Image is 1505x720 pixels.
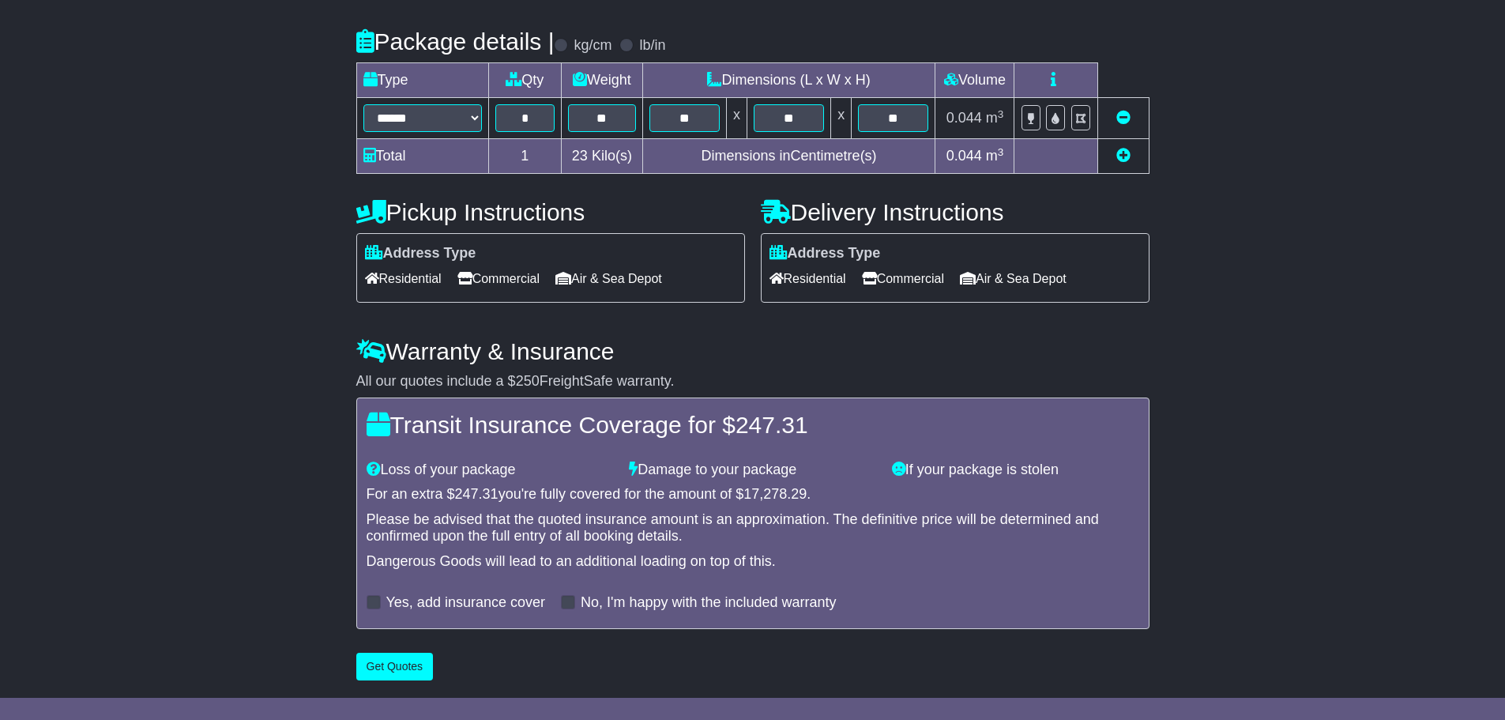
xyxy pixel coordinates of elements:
[457,266,540,291] span: Commercial
[359,462,622,479] div: Loss of your package
[726,98,747,139] td: x
[562,139,643,174] td: Kilo(s)
[356,28,555,55] h4: Package details |
[356,139,488,174] td: Total
[639,37,665,55] label: lb/in
[356,373,1149,390] div: All our quotes include a $ FreightSafe warranty.
[365,266,442,291] span: Residential
[769,245,881,262] label: Address Type
[642,63,935,98] td: Dimensions (L x W x H)
[642,139,935,174] td: Dimensions in Centimetre(s)
[831,98,852,139] td: x
[367,412,1139,438] h4: Transit Insurance Coverage for $
[862,266,944,291] span: Commercial
[555,266,662,291] span: Air & Sea Depot
[986,148,1004,164] span: m
[998,108,1004,120] sup: 3
[935,63,1014,98] td: Volume
[356,199,745,225] h4: Pickup Instructions
[736,412,808,438] span: 247.31
[562,63,643,98] td: Weight
[960,266,1067,291] span: Air & Sea Depot
[455,486,499,502] span: 247.31
[946,110,982,126] span: 0.044
[365,245,476,262] label: Address Type
[488,63,562,98] td: Qty
[1116,110,1131,126] a: Remove this item
[986,110,1004,126] span: m
[946,148,982,164] span: 0.044
[1116,148,1131,164] a: Add new item
[516,373,540,389] span: 250
[998,146,1004,158] sup: 3
[356,653,434,680] button: Get Quotes
[743,486,807,502] span: 17,278.29
[884,462,1147,479] div: If your package is stolen
[574,37,611,55] label: kg/cm
[367,511,1139,545] div: Please be advised that the quoted insurance amount is an approximation. The definitive price will...
[386,594,545,612] label: Yes, add insurance cover
[581,594,837,612] label: No, I'm happy with the included warranty
[356,338,1149,364] h4: Warranty & Insurance
[761,199,1149,225] h4: Delivery Instructions
[356,63,488,98] td: Type
[769,266,846,291] span: Residential
[367,553,1139,571] div: Dangerous Goods will lead to an additional loading on top of this.
[367,486,1139,503] div: For an extra $ you're fully covered for the amount of $ .
[488,139,562,174] td: 1
[572,148,588,164] span: 23
[621,462,884,479] div: Damage to your package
